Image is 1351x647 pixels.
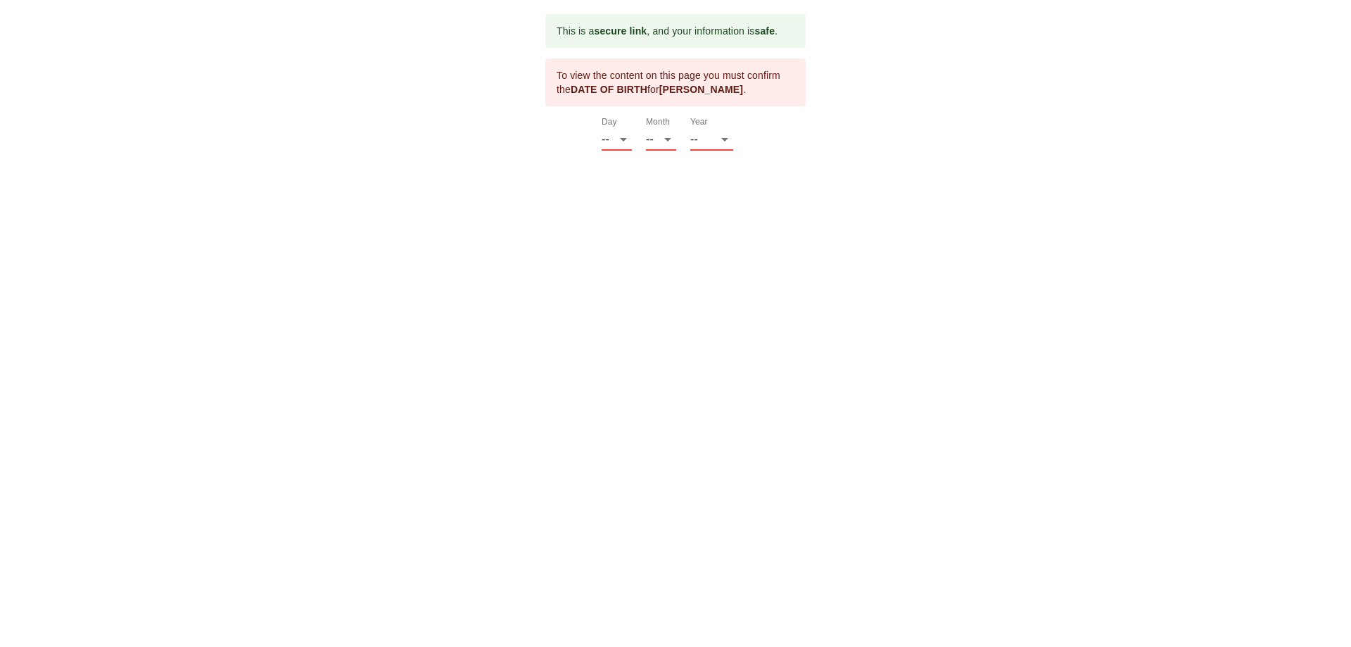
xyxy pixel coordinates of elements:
label: Day [602,118,617,127]
b: safe [754,25,775,37]
b: [PERSON_NAME] [659,84,743,95]
label: Year [690,118,708,127]
b: DATE OF BIRTH [571,84,647,95]
b: secure link [594,25,647,37]
label: Month [646,118,670,127]
div: To view the content on this page you must confirm the for . [557,63,794,102]
div: This is a , and your information is . [557,18,778,44]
